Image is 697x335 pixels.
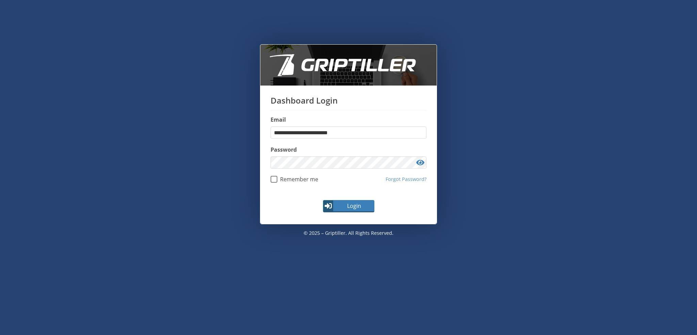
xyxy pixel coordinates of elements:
h1: Dashboard Login [271,96,426,110]
a: Forgot Password? [386,176,426,183]
label: Email [271,116,426,124]
p: © 2025 – Griptiller. All rights reserved. [260,224,437,242]
span: Remember me [277,176,318,183]
button: Login [323,200,374,212]
span: Login [334,202,374,210]
label: Password [271,146,426,154]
